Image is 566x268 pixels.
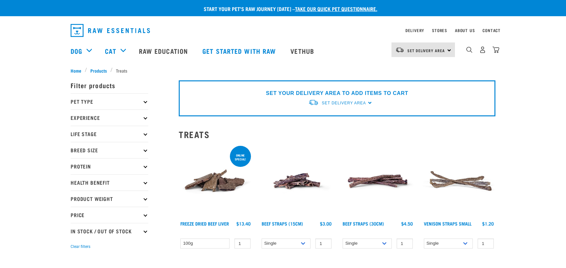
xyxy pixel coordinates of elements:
img: van-moving.png [308,99,319,106]
a: Cat [105,46,116,56]
a: Products [87,67,110,74]
a: Dog [71,46,82,56]
div: ONLINE SPECIAL! [230,150,251,164]
img: Raw Essentials Beef Straps 15cm 6 Pack [260,145,334,218]
a: Stores [432,29,447,31]
a: Vethub [284,38,322,64]
span: Home [71,67,81,74]
p: Breed Size [71,142,148,158]
img: van-moving.png [395,47,404,53]
nav: dropdown navigation [65,21,501,40]
a: Get started with Raw [196,38,284,64]
a: About Us [455,29,475,31]
a: Beef Straps (15cm) [262,222,303,225]
img: Venison Straps [422,145,496,218]
a: Home [71,67,85,74]
input: 1 [397,239,413,249]
div: $13.40 [236,221,251,226]
p: In Stock / Out Of Stock [71,223,148,239]
img: Raw Essentials Logo [71,24,150,37]
a: Freeze Dried Beef Liver [180,222,229,225]
button: Clear filters [71,244,90,250]
a: Raw Education [132,38,196,64]
div: $3.00 [320,221,332,226]
input: 1 [234,239,251,249]
h2: Treats [179,129,495,139]
nav: breadcrumbs [71,67,495,74]
p: Product Weight [71,191,148,207]
div: $1.20 [482,221,494,226]
p: Life Stage [71,126,148,142]
p: Filter products [71,77,148,93]
input: 1 [315,239,332,249]
a: Beef Straps (30cm) [343,222,384,225]
img: user.png [479,46,486,53]
img: home-icon@2x.png [492,46,499,53]
input: 1 [478,239,494,249]
p: Price [71,207,148,223]
img: Stack Of Freeze Dried Beef Liver For Pets [179,145,252,218]
img: Raw Essentials Beef Straps 6 Pack [341,145,414,218]
div: $4.50 [401,221,413,226]
a: Contact [482,29,501,31]
p: Protein [71,158,148,174]
a: Delivery [405,29,424,31]
img: home-icon-1@2x.png [466,47,472,53]
span: Set Delivery Area [407,49,445,52]
p: Health Benefit [71,174,148,191]
p: SET YOUR DELIVERY AREA TO ADD ITEMS TO CART [266,89,408,97]
a: take our quick pet questionnaire. [295,7,377,10]
a: Venison Straps Small [424,222,471,225]
p: Experience [71,110,148,126]
p: Pet Type [71,93,148,110]
span: Set Delivery Area [322,101,366,105]
span: Products [90,67,107,74]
